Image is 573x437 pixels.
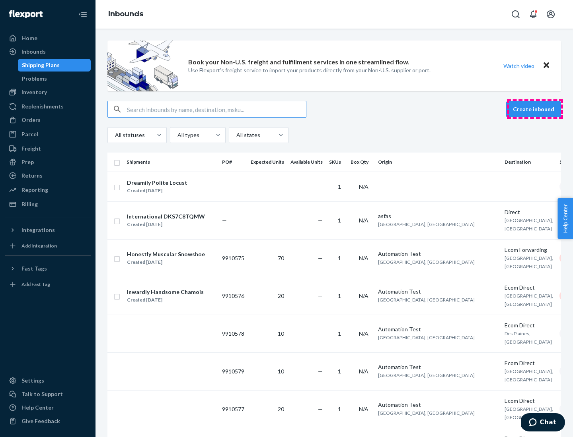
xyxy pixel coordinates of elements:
div: Returns [21,172,43,180]
button: Create inbound [506,101,561,117]
td: 9910578 [219,315,248,352]
span: [GEOGRAPHIC_DATA], [GEOGRAPHIC_DATA] [505,293,553,307]
span: Des Plaines, [GEOGRAPHIC_DATA] [505,331,552,345]
a: Settings [5,374,91,387]
div: Created [DATE] [127,296,204,304]
button: Open notifications [525,6,541,22]
span: [GEOGRAPHIC_DATA], [GEOGRAPHIC_DATA] [505,217,553,232]
td: 9910577 [219,390,248,428]
th: Expected Units [248,153,287,172]
a: Shipping Plans [18,59,91,72]
span: 10 [278,368,284,375]
a: Add Integration [5,240,91,252]
span: — [222,183,227,190]
div: Direct [505,208,553,216]
div: Inbounds [21,48,46,56]
span: N/A [359,292,368,299]
button: Close [541,60,552,72]
a: Inbounds [108,10,143,18]
span: [GEOGRAPHIC_DATA], [GEOGRAPHIC_DATA] [378,410,475,416]
div: Inwardly Handsome Chamois [127,288,204,296]
span: 1 [338,292,341,299]
a: Orders [5,114,91,126]
span: [GEOGRAPHIC_DATA], [GEOGRAPHIC_DATA] [378,372,475,378]
span: N/A [359,330,368,337]
p: Book your Non-U.S. freight and fulfillment services in one streamlined flow. [188,58,409,67]
span: N/A [359,217,368,224]
img: Flexport logo [9,10,43,18]
div: Problems [22,75,47,83]
div: Automation Test [378,250,498,258]
div: Ecom Direct [505,397,553,405]
div: Add Fast Tag [21,281,50,288]
input: Search inbounds by name, destination, msku... [127,101,306,117]
div: Automation Test [378,363,498,371]
a: Home [5,32,91,44]
span: 1 [338,217,341,224]
span: Help Center [557,198,573,239]
span: N/A [359,255,368,261]
div: Dreamily Polite Locust [127,179,187,187]
iframe: Opens a widget where you can chat to one of our agents [521,413,565,433]
div: Automation Test [378,401,498,409]
span: 20 [278,406,284,412]
button: Open account menu [543,6,559,22]
a: Replenishments [5,100,91,113]
span: 1 [338,330,341,337]
span: — [378,183,383,190]
button: Talk to Support [5,388,91,400]
td: 9910579 [219,352,248,390]
div: Settings [21,377,44,385]
a: Reporting [5,184,91,196]
span: N/A [359,406,368,412]
th: Shipments [123,153,219,172]
span: 20 [278,292,284,299]
span: [GEOGRAPHIC_DATA], [GEOGRAPHIC_DATA] [378,335,475,340]
input: All statuses [114,131,115,139]
a: Returns [5,169,91,182]
span: — [318,217,323,224]
a: Billing [5,198,91,211]
span: [GEOGRAPHIC_DATA], [GEOGRAPHIC_DATA] [505,255,553,269]
span: — [318,183,323,190]
div: Parcel [21,130,38,138]
div: Ecom Direct [505,321,553,329]
button: Integrations [5,224,91,236]
td: 9910575 [219,239,248,277]
div: Home [21,34,37,42]
button: Fast Tags [5,262,91,275]
div: Automation Test [378,288,498,296]
span: — [318,368,323,375]
div: Honestly Muscular Snowshoe [127,250,205,258]
th: Box Qty [347,153,375,172]
td: 9910576 [219,277,248,315]
span: [GEOGRAPHIC_DATA], [GEOGRAPHIC_DATA] [505,368,553,383]
span: — [505,183,509,190]
div: Automation Test [378,325,498,333]
div: Replenishments [21,102,64,110]
span: 1 [338,183,341,190]
div: Created [DATE] [127,187,187,195]
div: Ecom Direct [505,284,553,292]
input: All states [236,131,236,139]
button: Watch video [498,60,540,72]
span: — [222,217,227,224]
a: Prep [5,156,91,168]
a: Problems [18,72,91,85]
div: Freight [21,145,41,153]
button: Open Search Box [508,6,524,22]
div: Billing [21,200,38,208]
a: Help Center [5,401,91,414]
button: Close Navigation [75,6,91,22]
span: [GEOGRAPHIC_DATA], [GEOGRAPHIC_DATA] [378,259,475,265]
span: — [318,406,323,412]
span: 1 [338,368,341,375]
ol: breadcrumbs [102,3,150,26]
span: [GEOGRAPHIC_DATA], [GEOGRAPHIC_DATA] [505,406,553,420]
span: N/A [359,183,368,190]
div: Reporting [21,186,48,194]
span: 1 [338,255,341,261]
a: Freight [5,142,91,155]
span: 1 [338,406,341,412]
